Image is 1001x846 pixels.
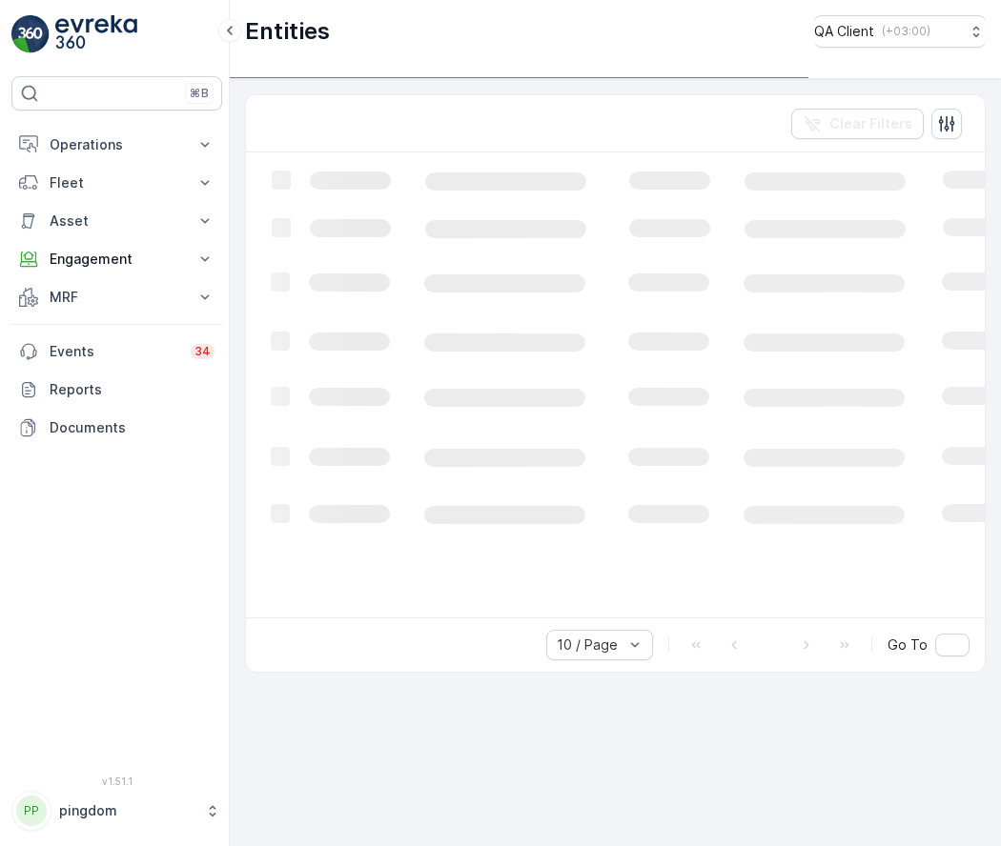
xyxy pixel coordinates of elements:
[11,240,222,278] button: Engagement
[791,109,924,139] button: Clear Filters
[245,16,330,47] p: Entities
[11,278,222,316] button: MRF
[50,418,214,437] p: Documents
[11,202,222,240] button: Asset
[11,791,222,831] button: PPpingdom
[882,24,930,39] p: ( +03:00 )
[11,126,222,164] button: Operations
[50,173,184,192] p: Fleet
[814,22,874,41] p: QA Client
[50,135,184,154] p: Operations
[50,288,184,307] p: MRF
[50,380,214,399] p: Reports
[16,796,47,826] div: PP
[11,371,222,409] a: Reports
[829,114,912,133] p: Clear Filters
[11,409,222,447] a: Documents
[11,15,50,53] img: logo
[11,164,222,202] button: Fleet
[194,344,211,359] p: 34
[11,775,222,787] span: v 1.51.1
[55,15,137,53] img: logo_light-DOdMpM7g.png
[50,342,179,361] p: Events
[59,801,195,820] p: pingdom
[888,635,928,655] span: Go To
[11,332,222,371] a: Events34
[50,250,184,269] p: Engagement
[190,86,209,101] p: ⌘B
[814,15,986,48] button: QA Client(+03:00)
[50,211,184,231] p: Asset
